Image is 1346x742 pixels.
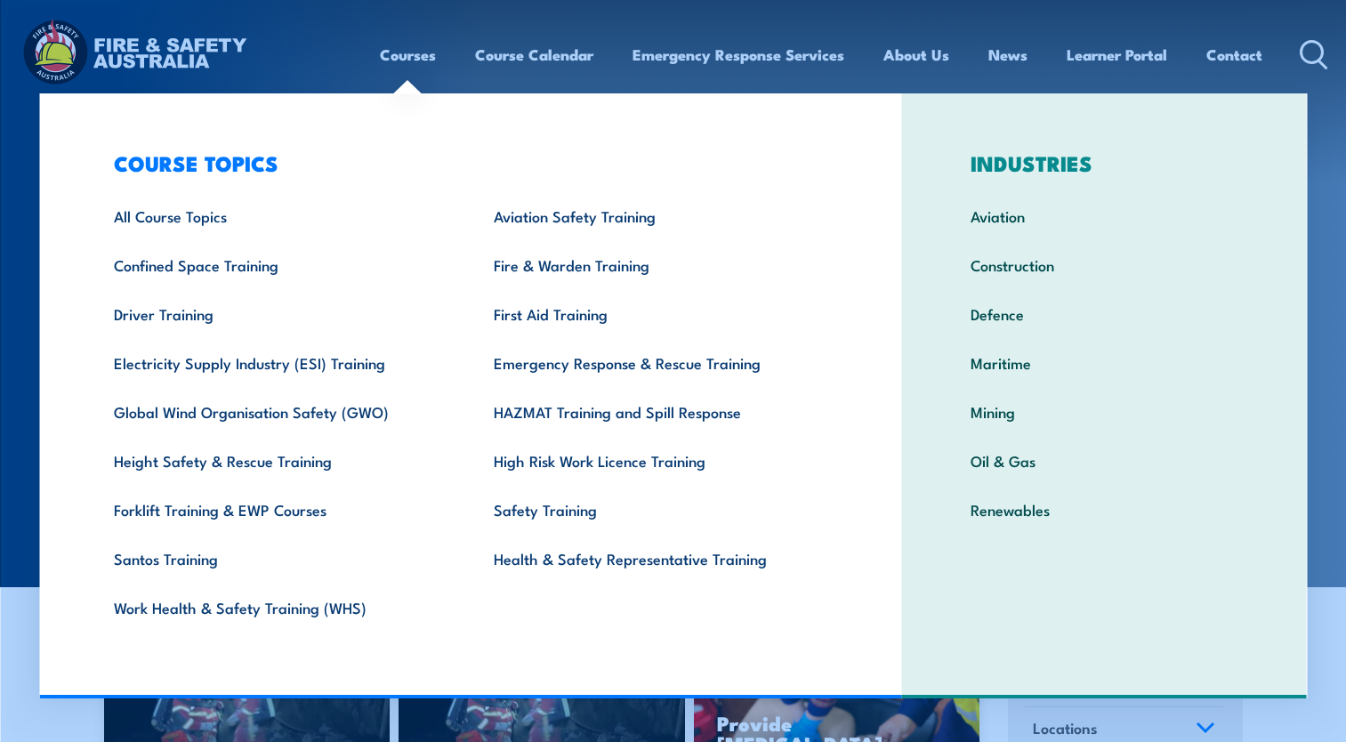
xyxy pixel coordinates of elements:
[943,191,1266,240] a: Aviation
[466,387,846,436] a: HAZMAT Training and Spill Response
[943,436,1266,485] a: Oil & Gas
[943,387,1266,436] a: Mining
[633,31,844,78] a: Emergency Response Services
[86,387,466,436] a: Global Wind Organisation Safety (GWO)
[86,338,466,387] a: Electricity Supply Industry (ESI) Training
[988,31,1028,78] a: News
[943,289,1266,338] a: Defence
[86,436,466,485] a: Height Safety & Rescue Training
[943,338,1266,387] a: Maritime
[86,534,466,583] a: Santos Training
[466,191,846,240] a: Aviation Safety Training
[86,289,466,338] a: Driver Training
[1067,31,1167,78] a: Learner Portal
[943,240,1266,289] a: Construction
[466,534,846,583] a: Health & Safety Representative Training
[883,31,949,78] a: About Us
[1033,716,1098,740] span: Locations
[86,150,846,175] h3: COURSE TOPICS
[475,31,593,78] a: Course Calendar
[943,150,1266,175] h3: INDUSTRIES
[86,485,466,534] a: Forklift Training & EWP Courses
[943,485,1266,534] a: Renewables
[86,583,466,632] a: Work Health & Safety Training (WHS)
[1206,31,1262,78] a: Contact
[86,240,466,289] a: Confined Space Training
[466,485,846,534] a: Safety Training
[380,31,436,78] a: Courses
[86,191,466,240] a: All Course Topics
[466,240,846,289] a: Fire & Warden Training
[466,436,846,485] a: High Risk Work Licence Training
[466,289,846,338] a: First Aid Training
[466,338,846,387] a: Emergency Response & Rescue Training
